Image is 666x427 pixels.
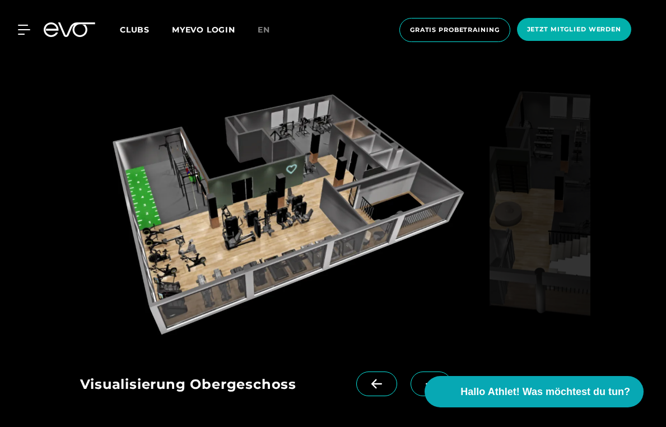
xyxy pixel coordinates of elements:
a: Jetzt Mitglied werden [514,18,635,42]
button: Hallo Athlet! Was möchtest du tun? [425,376,644,407]
span: Gratis Probetraining [410,25,500,35]
a: MYEVO LOGIN [172,25,235,35]
span: Clubs [120,25,150,35]
a: Clubs [120,24,172,35]
span: en [258,25,270,35]
span: Hallo Athlet! Was möchtest du tun? [460,384,630,400]
img: evofitness [80,77,485,345]
a: en [258,24,283,36]
span: Jetzt Mitglied werden [527,25,621,34]
a: Gratis Probetraining [396,18,514,42]
img: evofitness [490,77,591,345]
